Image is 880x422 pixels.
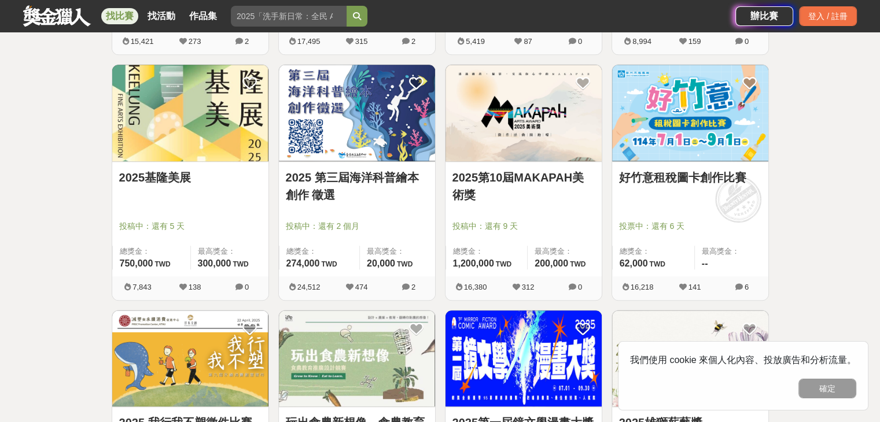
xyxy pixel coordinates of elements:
a: Cover Image [445,65,602,162]
span: 16,380 [464,283,487,291]
span: -- [702,258,708,268]
img: Cover Image [279,65,435,161]
span: 總獎金： [620,246,687,257]
span: 315 [355,37,368,46]
span: 200,000 [535,258,568,268]
span: 0 [745,37,749,46]
a: Cover Image [279,65,435,162]
img: Cover Image [612,310,768,407]
span: 8,994 [632,37,651,46]
span: TWD [233,260,248,268]
a: Cover Image [612,310,768,408]
span: 273 [189,37,201,46]
span: 0 [578,37,582,46]
span: 總獎金： [286,246,352,257]
img: Cover Image [445,310,602,407]
span: 投稿中：還有 9 天 [452,220,595,232]
a: Cover Image [612,65,768,162]
span: 17,495 [297,37,321,46]
a: Cover Image [279,310,435,408]
span: 最高獎金： [702,246,761,257]
span: 2 [245,37,249,46]
a: 找活動 [143,8,180,24]
input: 2025「洗手新日常：全民 ALL IN」洗手歌全台徵選 [231,6,347,27]
span: 312 [522,283,535,291]
img: Cover Image [612,65,768,161]
span: 24,512 [297,283,321,291]
span: TWD [154,260,170,268]
a: 辦比賽 [735,6,793,26]
img: Cover Image [112,310,268,407]
span: 750,000 [120,258,153,268]
img: Cover Image [279,310,435,407]
span: 159 [688,37,701,46]
a: 好竹意租稅圖卡創作比賽 [619,169,761,186]
span: 300,000 [198,258,231,268]
a: Cover Image [112,65,268,162]
span: 我們使用 cookie 來個人化內容、投放廣告和分析流量。 [630,355,856,365]
span: 15,421 [131,37,154,46]
span: 5,419 [466,37,485,46]
span: 474 [355,283,368,291]
span: 投票中：還有 6 天 [619,220,761,232]
a: Cover Image [112,310,268,408]
span: TWD [496,260,511,268]
span: 16,218 [631,283,654,291]
a: Cover Image [445,310,602,408]
span: 總獎金： [120,246,183,257]
img: Cover Image [112,65,268,161]
span: TWD [397,260,413,268]
span: 138 [189,283,201,291]
span: TWD [321,260,337,268]
a: 2025基隆美展 [119,169,262,186]
span: 總獎金： [453,246,521,257]
span: 7,843 [132,283,152,291]
span: 2 [411,37,415,46]
a: 作品集 [185,8,222,24]
span: 最高獎金： [535,246,594,257]
span: 87 [524,37,532,46]
span: 1,200,000 [453,258,494,268]
span: 0 [578,283,582,291]
span: TWD [570,260,586,268]
a: 2025 第三屆海洋科普繪本創作 徵選 [286,169,428,203]
button: 確定 [798,379,856,398]
span: 141 [688,283,701,291]
span: 6 [745,283,749,291]
span: 最高獎金： [367,246,428,257]
a: 2025第10屆MAKAPAH美術獎 [452,169,595,203]
span: 274,000 [286,258,320,268]
span: 投稿中：還有 5 天 [119,220,262,232]
span: 20,000 [367,258,395,268]
a: 找比賽 [101,8,138,24]
span: 0 [245,283,249,291]
span: 投稿中：還有 2 個月 [286,220,428,232]
span: TWD [649,260,665,268]
span: 62,000 [620,258,648,268]
div: 登入 / 註冊 [799,6,857,26]
span: 最高獎金： [198,246,262,257]
img: Cover Image [445,65,602,161]
span: 2 [411,283,415,291]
